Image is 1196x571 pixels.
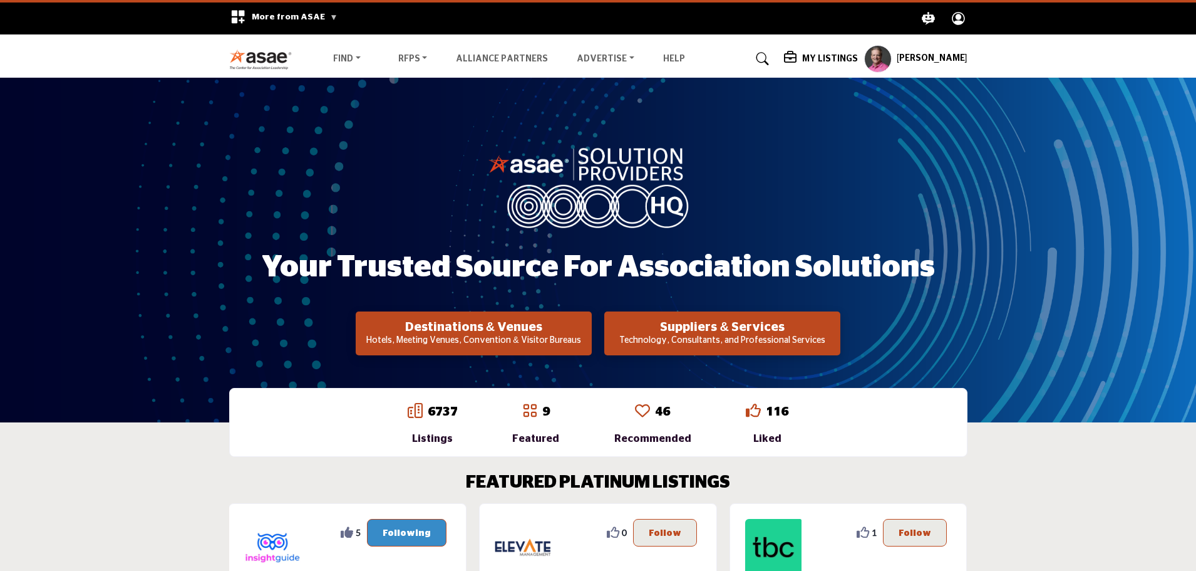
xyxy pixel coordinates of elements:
img: Site Logo [229,49,299,70]
p: Following [383,526,431,540]
div: Featured [512,431,559,446]
h5: [PERSON_NAME] [897,53,967,65]
div: Listings [408,431,458,446]
button: Follow [633,519,697,547]
div: My Listings [784,51,858,66]
p: Follow [649,526,681,540]
span: 1 [872,526,877,539]
button: Suppliers & Services Technology, Consultants, and Professional Services [604,312,840,355]
a: 9 [542,406,550,418]
a: Alliance Partners [456,55,548,63]
div: Recommended [614,431,691,446]
a: 46 [655,406,670,418]
a: RFPs [389,50,436,68]
a: Go to Featured [522,403,537,421]
p: Hotels, Meeting Venues, Convention & Visitor Bureaus [359,335,588,347]
span: 5 [356,526,361,539]
a: Advertise [568,50,643,68]
button: Destinations & Venues Hotels, Meeting Venues, Convention & Visitor Bureaus [356,312,592,355]
h2: FEATURED PLATINUM LISTINGS [466,473,730,494]
a: Go to Recommended [635,403,650,421]
h2: Suppliers & Services [608,320,837,335]
h2: Destinations & Venues [359,320,588,335]
div: Liked [746,431,788,446]
p: Technology, Consultants, and Professional Services [608,335,837,347]
div: More from ASAE [222,3,346,34]
button: Show hide supplier dropdown [864,45,892,73]
a: 6737 [428,406,458,418]
button: Following [367,519,446,547]
button: Follow [883,519,947,547]
a: Help [663,55,685,63]
a: Find [324,50,369,68]
h5: My Listings [802,53,858,65]
a: Search [744,49,777,69]
i: Go to Liked [746,403,761,418]
h1: Your Trusted Source for Association Solutions [262,248,935,287]
img: image [488,145,708,228]
span: 0 [622,526,627,539]
a: 116 [766,406,788,418]
p: Follow [899,526,931,540]
span: More from ASAE [252,13,338,21]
